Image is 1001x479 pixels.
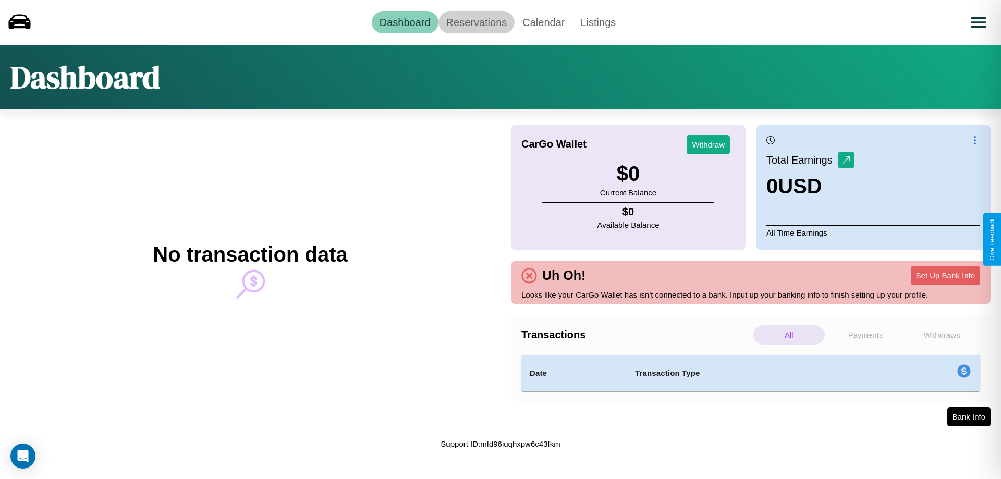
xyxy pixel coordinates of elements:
h4: Date [530,367,618,379]
p: Looks like your CarGo Wallet has isn't connected to a bank. Input up your banking info to finish ... [521,288,980,302]
h1: Dashboard [10,56,160,99]
button: Set Up Bank Info [911,266,980,285]
div: Give Feedback [988,218,996,261]
div: Open Intercom Messenger [10,444,35,469]
p: Available Balance [597,218,660,232]
h4: Transactions [521,329,751,341]
button: Withdraw [687,135,730,154]
a: Listings [572,11,624,33]
button: Bank Info [947,407,991,426]
h4: Uh Oh! [537,268,591,283]
a: Calendar [515,11,572,33]
table: simple table [521,355,980,391]
a: Dashboard [372,11,438,33]
h3: 0 USD [766,175,854,198]
h3: $ 0 [600,162,656,186]
h4: Transaction Type [635,367,872,379]
h4: CarGo Wallet [521,138,587,150]
p: Total Earnings [766,151,838,169]
p: All Time Earnings [766,225,980,240]
p: Support ID: mfd96iuqhxpw6c43fkm [441,437,560,451]
button: Open menu [964,8,993,37]
p: All [753,325,825,345]
a: Reservations [438,11,515,33]
h4: $ 0 [597,206,660,218]
p: Current Balance [600,186,656,200]
p: Payments [830,325,901,345]
h2: No transaction data [153,243,347,266]
p: Withdraws [906,325,978,345]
